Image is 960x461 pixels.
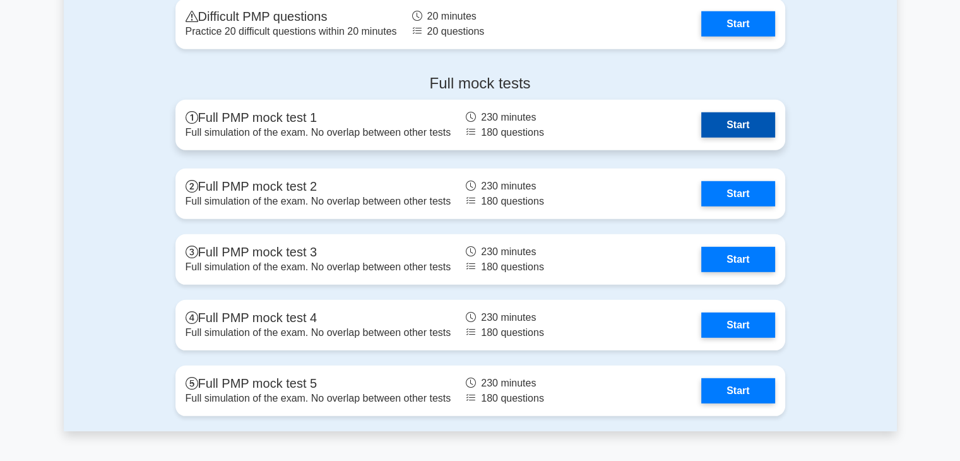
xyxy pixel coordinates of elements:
a: Start [701,112,774,138]
a: Start [701,378,774,404]
a: Start [701,11,774,37]
a: Start [701,313,774,338]
h4: Full mock tests [175,75,785,93]
a: Start [701,247,774,272]
a: Start [701,181,774,207]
